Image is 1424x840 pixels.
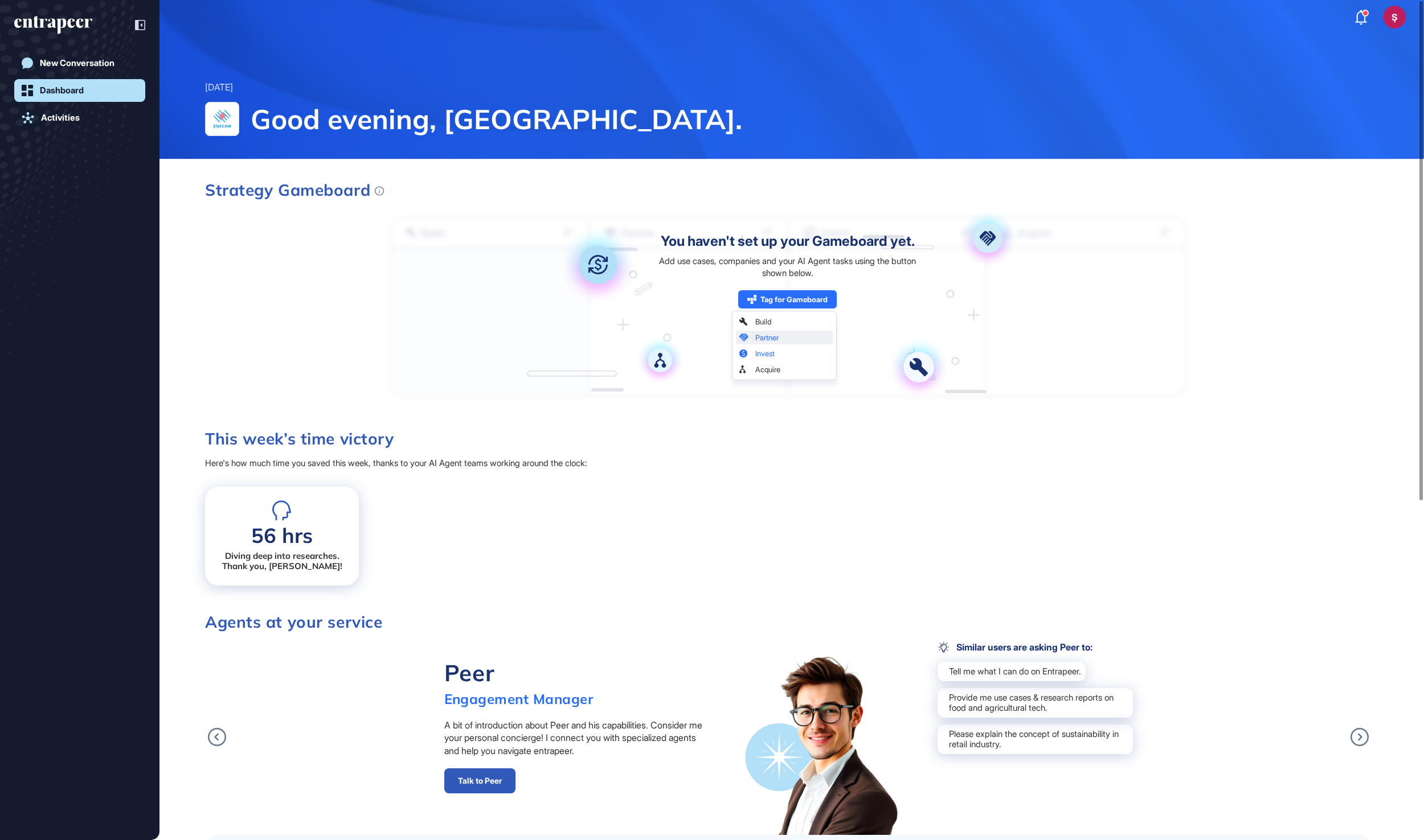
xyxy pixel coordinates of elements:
div: Peer [444,658,594,687]
img: partner.aac698ea.svg [959,210,1016,267]
h3: This week’s time victory [205,431,1372,447]
a: New Conversation [14,52,145,75]
div: A bit of introduction about Peer and his capabilities. Consider me your personal concierge! I con... [444,719,710,757]
img: acquire.a709dd9a.svg [637,337,684,384]
div: New Conversation [40,58,114,68]
div: 56 hrs [251,524,313,547]
a: Dashboard [14,79,145,102]
div: Activities [41,113,80,123]
div: Engagement Manager [444,690,594,707]
img: Şişecam-logo [206,102,239,135]
div: Tell me what I can do on Entrapeer. [938,662,1086,681]
div: Dashboard [40,85,84,96]
button: Ş [1383,6,1406,28]
span: Good evening, [GEOGRAPHIC_DATA]. [251,102,1378,136]
div: [DATE] [205,80,233,95]
a: Activities [14,106,145,129]
div: Please explain the concept of sustainability in retail industry. [938,724,1133,754]
img: invest.bd05944b.svg [560,227,636,302]
img: peer-big.png [745,654,903,835]
div: Add use cases, companies and your AI Agent tasks using the button shown below. [653,255,922,279]
div: entrapeer-logo [14,16,92,34]
div: Strategy Gameboard [205,182,384,198]
div: You haven't set up your Gameboard yet. [661,234,915,248]
div: Provide me use cases & research reports on food and agricultural tech. [938,688,1133,718]
div: Similar users are asking Peer to: [938,641,1092,653]
div: Here's how much time you saved this week, thanks to your AI Agent teams working around the clock: [205,458,1372,468]
h3: Agents at your service [205,614,1372,630]
div: Diving deep into researches. Thank you, [PERSON_NAME]! [219,551,345,571]
a: Talk to Peer [444,768,515,793]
